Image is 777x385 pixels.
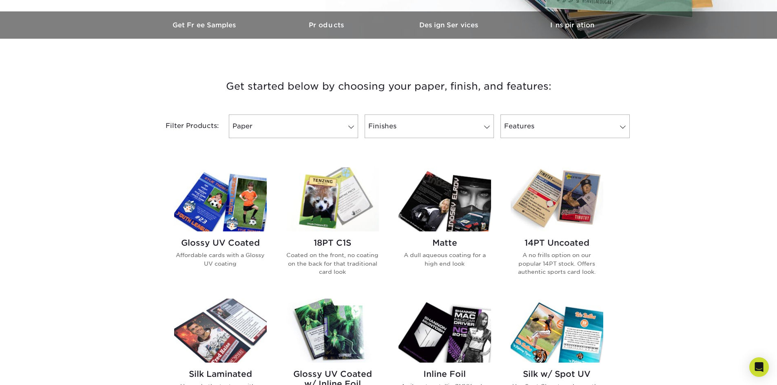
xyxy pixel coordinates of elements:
a: Glossy UV Coated Trading Cards Glossy UV Coated Affordable cards with a Glossy UV coating [174,167,267,289]
div: Open Intercom Messenger [749,357,769,377]
img: Glossy UV Coated Trading Cards [174,167,267,231]
h2: Inline Foil [398,369,491,379]
a: Products [266,11,389,39]
a: Design Services [389,11,511,39]
a: Paper [229,114,358,138]
img: Silk w/ Spot UV Trading Cards [511,299,603,363]
h2: 14PT Uncoated [511,238,603,248]
h3: Products [266,21,389,29]
img: 18PT C1S Trading Cards [286,167,379,231]
h2: Silk Laminated [174,369,267,379]
p: Coated on the front, no coating on the back for that traditional card look [286,251,379,276]
div: Filter Products: [144,114,226,138]
a: Inspiration [511,11,633,39]
h2: Glossy UV Coated [174,238,267,248]
a: 18PT C1S Trading Cards 18PT C1S Coated on the front, no coating on the back for that traditional ... [286,167,379,289]
img: 14PT Uncoated Trading Cards [511,167,603,231]
a: Finishes [365,114,494,138]
h2: Silk w/ Spot UV [511,369,603,379]
h3: Design Services [389,21,511,29]
h3: Inspiration [511,21,633,29]
p: Affordable cards with a Glossy UV coating [174,251,267,268]
a: Get Free Samples [144,11,266,39]
h2: Matte [398,238,491,248]
a: 14PT Uncoated Trading Cards 14PT Uncoated A no frills option on our popular 14PT stock. Offers au... [511,167,603,289]
a: Matte Trading Cards Matte A dull aqueous coating for a high end look [398,167,491,289]
p: A dull aqueous coating for a high end look [398,251,491,268]
img: Matte Trading Cards [398,167,491,231]
h3: Get Free Samples [144,21,266,29]
img: Inline Foil Trading Cards [398,299,491,363]
img: Glossy UV Coated w/ Inline Foil Trading Cards [286,299,379,363]
h3: Get started below by choosing your paper, finish, and features: [150,68,627,105]
a: Features [500,114,630,138]
img: Silk Laminated Trading Cards [174,299,267,363]
p: A no frills option on our popular 14PT stock. Offers authentic sports card look. [511,251,603,276]
h2: 18PT C1S [286,238,379,248]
